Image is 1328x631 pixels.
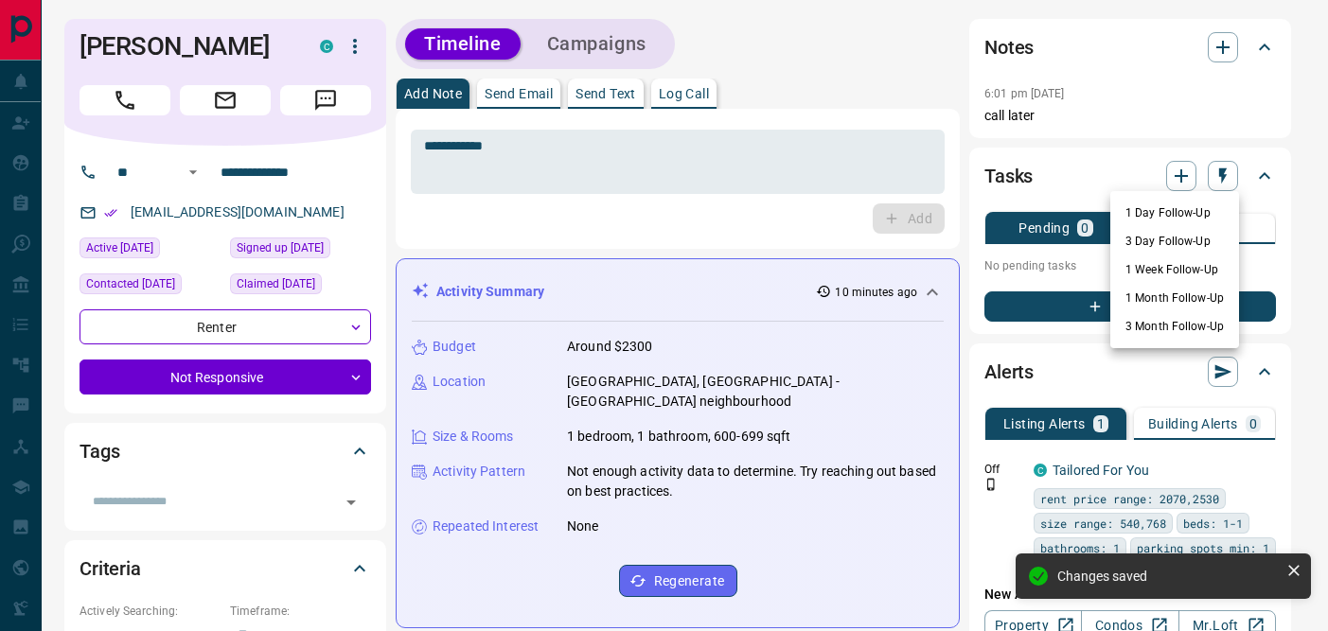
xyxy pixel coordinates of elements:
li: 3 Month Follow-Up [1110,312,1239,341]
li: 1 Week Follow-Up [1110,255,1239,284]
li: 1 Day Follow-Up [1110,199,1239,227]
li: 3 Day Follow-Up [1110,227,1239,255]
div: Changes saved [1057,569,1279,584]
li: 1 Month Follow-Up [1110,284,1239,312]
